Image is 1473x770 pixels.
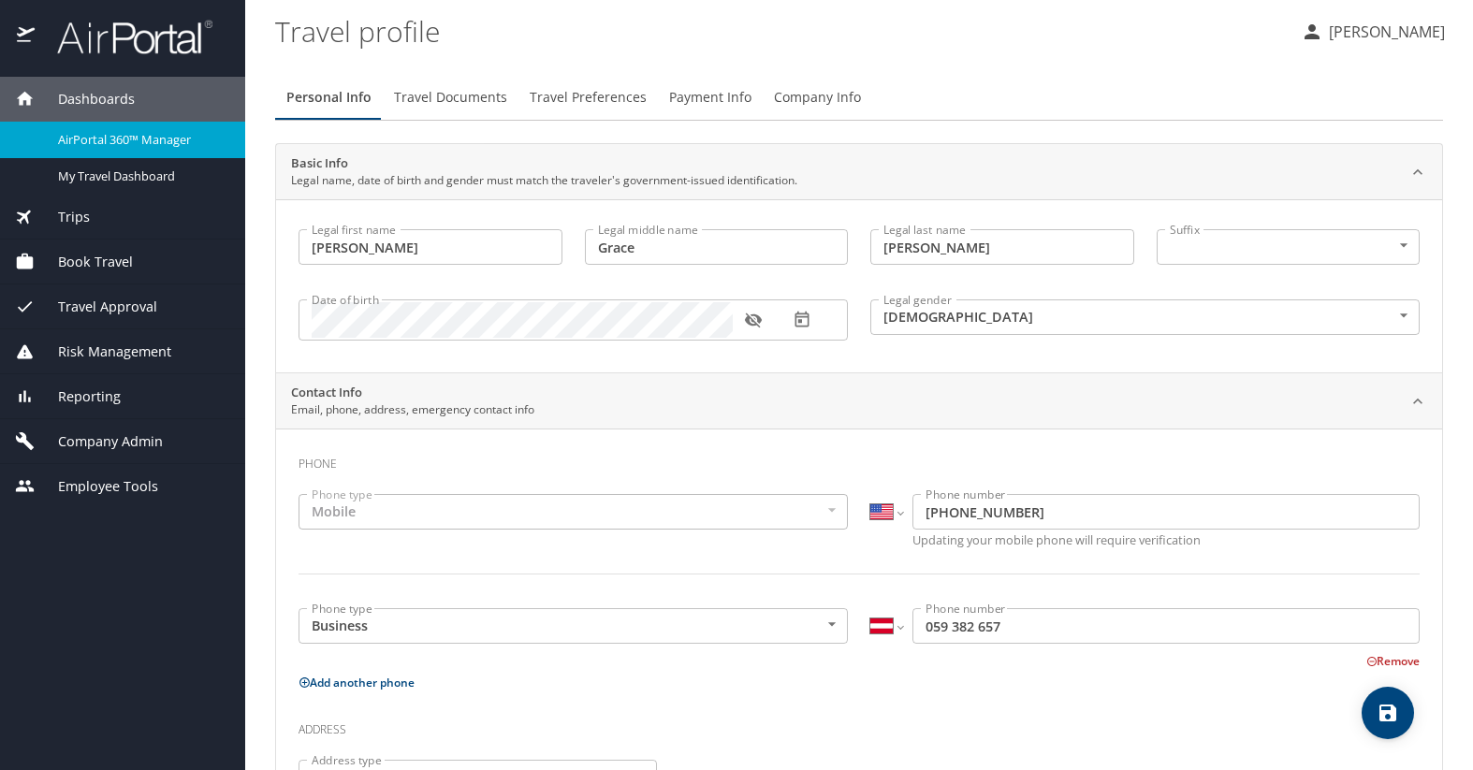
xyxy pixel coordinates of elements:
[276,199,1442,372] div: Basic InfoLegal name, date of birth and gender must match the traveler's government-issued identi...
[291,154,797,173] h2: Basic Info
[299,443,1420,475] h3: Phone
[299,608,848,644] div: Business
[35,386,121,407] span: Reporting
[35,476,158,497] span: Employee Tools
[275,2,1286,60] h1: Travel profile
[774,86,861,109] span: Company Info
[275,75,1443,120] div: Profile
[299,675,415,690] button: Add another phone
[35,341,171,362] span: Risk Management
[291,384,534,402] h2: Contact Info
[530,86,647,109] span: Travel Preferences
[35,207,90,227] span: Trips
[35,297,157,317] span: Travel Approval
[35,431,163,452] span: Company Admin
[35,252,133,272] span: Book Travel
[291,401,534,418] p: Email, phone, address, emergency contact info
[276,144,1442,200] div: Basic InfoLegal name, date of birth and gender must match the traveler's government-issued identi...
[36,19,212,55] img: airportal-logo.png
[299,709,1420,741] h3: Address
[286,86,372,109] span: Personal Info
[299,494,848,530] div: Mobile
[1293,15,1452,49] button: [PERSON_NAME]
[1366,653,1420,669] button: Remove
[1362,687,1414,739] button: save
[17,19,36,55] img: icon-airportal.png
[912,534,1420,546] p: Updating your mobile phone will require verification
[669,86,751,109] span: Payment Info
[276,373,1442,429] div: Contact InfoEmail, phone, address, emergency contact info
[58,167,223,185] span: My Travel Dashboard
[394,86,507,109] span: Travel Documents
[58,131,223,149] span: AirPortal 360™ Manager
[870,299,1420,335] div: [DEMOGRAPHIC_DATA]
[291,172,797,189] p: Legal name, date of birth and gender must match the traveler's government-issued identification.
[1323,21,1445,43] p: [PERSON_NAME]
[1157,229,1421,265] div: ​
[35,89,135,109] span: Dashboards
